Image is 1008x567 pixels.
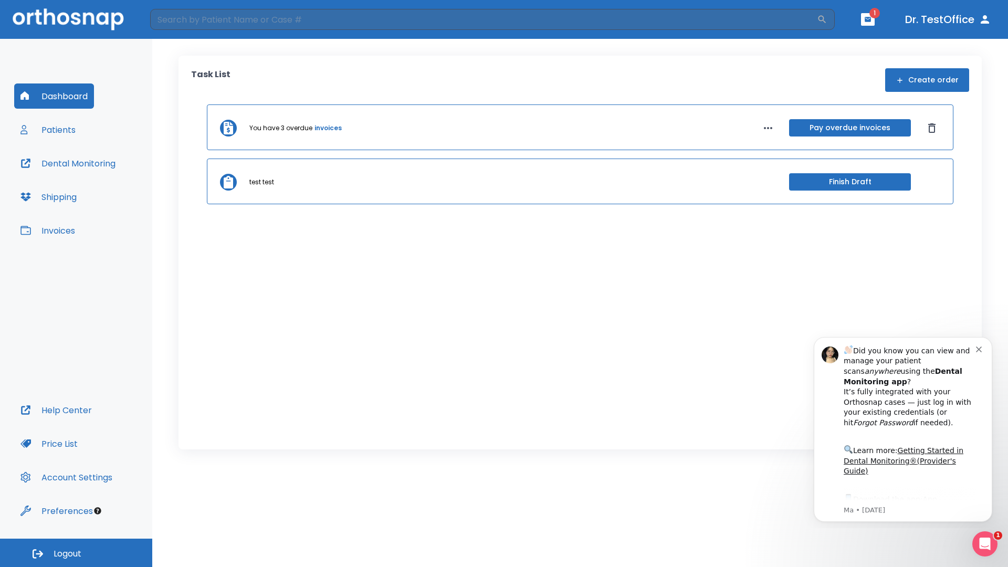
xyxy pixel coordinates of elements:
[14,184,83,209] button: Shipping
[798,328,1008,528] iframe: Intercom notifications message
[13,8,124,30] img: Orthosnap
[972,531,997,556] iframe: Intercom live chat
[46,165,178,218] div: Download the app: | ​ Let us know if you need help getting started!
[14,498,99,523] button: Preferences
[249,123,312,133] p: You have 3 overdue
[46,178,178,187] p: Message from Ma, sent 7w ago
[178,16,186,25] button: Dismiss notification
[923,120,940,136] button: Dismiss
[901,10,995,29] button: Dr. TestOffice
[191,68,230,92] p: Task List
[885,68,969,92] button: Create order
[14,397,98,423] button: Help Center
[994,531,1002,540] span: 1
[14,465,119,490] button: Account Settings
[314,123,342,133] a: invoices
[150,9,817,30] input: Search by Patient Name or Case #
[14,431,84,456] button: Price List
[14,218,81,243] button: Invoices
[46,167,139,186] a: App Store
[14,117,82,142] button: Patients
[789,173,911,191] button: Finish Draft
[869,8,880,18] span: 1
[54,548,81,560] span: Logout
[789,119,911,136] button: Pay overdue invoices
[14,151,122,176] button: Dental Monitoring
[93,506,102,516] div: Tooltip anchor
[249,177,274,187] p: test test
[14,83,94,109] button: Dashboard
